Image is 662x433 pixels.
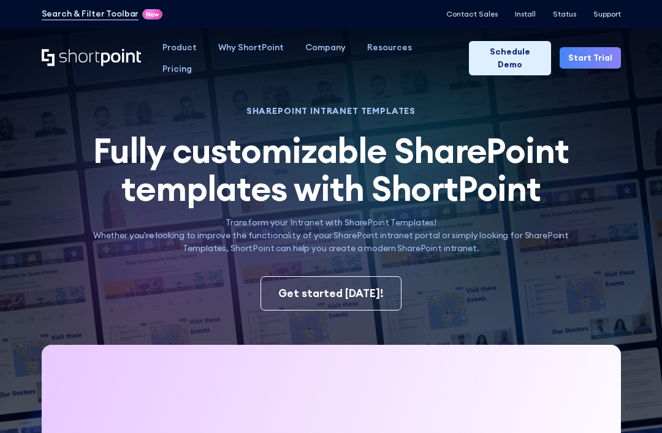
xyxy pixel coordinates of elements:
a: Support [593,10,621,18]
p: Transform your Intranet with SharePoint Templates! Whether you're looking to improve the function... [80,216,582,255]
a: Install [515,10,536,18]
a: Contact Sales [446,10,498,18]
a: Why ShortPoint [208,37,295,58]
a: Get started [DATE]! [261,276,401,311]
div: Company [305,41,346,54]
div: Why ShortPoint [218,41,284,54]
h1: SHAREPOINT INTRANET TEMPLATES [80,107,582,115]
a: Product [152,37,208,58]
a: Home [42,49,142,67]
span: Fully customizable SharePoint templates with ShortPoint [93,129,569,210]
a: Status [553,10,576,18]
a: Schedule Demo [469,41,550,75]
a: Start Trial [560,47,621,69]
div: Resources [367,41,412,54]
div: Product [162,41,197,54]
a: Resources [357,37,423,58]
a: Search & Filter Toolbar [42,7,139,20]
a: Pricing [152,58,203,80]
iframe: Chat Widget [601,374,662,433]
div: Get started [DATE]! [278,285,384,301]
a: Company [295,37,357,58]
div: Pricing [162,62,192,75]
